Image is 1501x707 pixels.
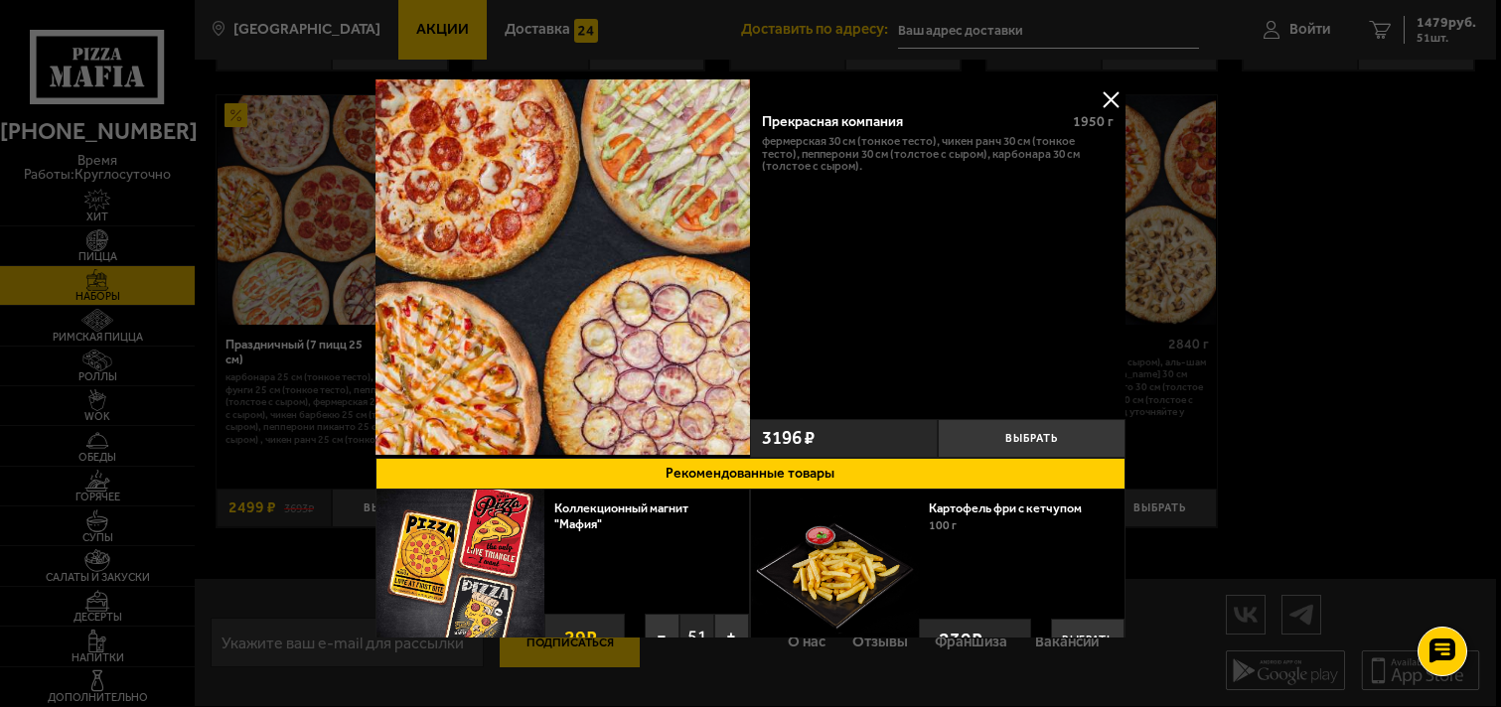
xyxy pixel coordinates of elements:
[554,500,688,531] a: Коллекционный магнит "Мафия"
[938,419,1126,458] button: Выбрать
[375,79,751,458] a: Прекрасная компания
[679,614,714,660] span: 51
[762,113,1059,130] div: Прекрасная компания
[375,79,751,455] img: Прекрасная компания
[930,518,958,532] span: 100 г
[762,135,1114,173] p: Фермерская 30 см (тонкое тесто), Чикен Ранч 30 см (тонкое тесто), Пепперони 30 см (толстое с сыро...
[763,429,816,448] span: 3196 ₽
[930,500,1099,515] a: Картофель фри с кетчупом
[375,458,1126,490] button: Рекомендованные товары
[714,614,749,660] button: +
[646,614,680,660] button: −
[1073,113,1114,130] span: 1950 г
[935,620,988,659] strong: 239 ₽
[559,618,602,657] strong: 29 ₽
[1051,619,1125,660] button: Выбрать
